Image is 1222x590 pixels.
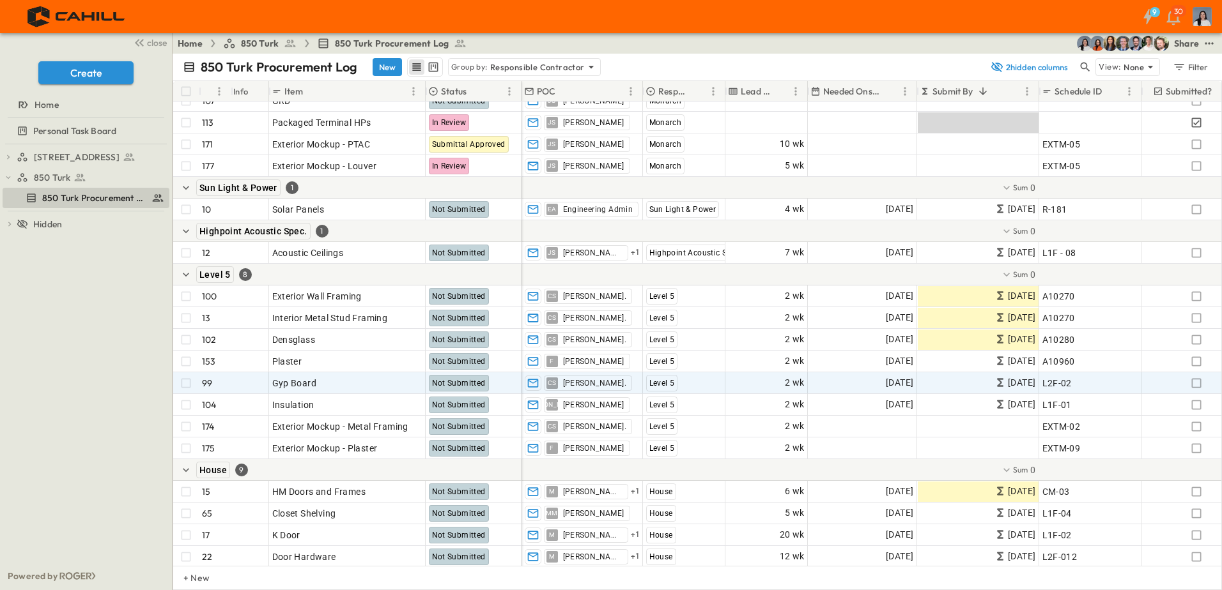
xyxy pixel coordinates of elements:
span: 0 [1030,225,1035,238]
p: 174 [202,420,215,433]
span: [DATE] [886,549,913,564]
span: CS [548,426,557,427]
span: 7 wk [785,245,805,260]
span: CM-03 [1042,485,1070,498]
span: Level 5 [199,269,231,280]
span: Not Submitted [432,444,486,453]
span: M [549,534,555,535]
span: 12 wk [780,549,805,564]
span: 5 wk [785,506,805,520]
a: 850 Turk [223,37,297,50]
span: 6 wk [785,484,805,499]
div: 850 Turktest [3,167,169,188]
span: Home [35,98,59,111]
span: 5 wk [785,158,805,173]
span: 850 Turk Procurement Log [42,192,146,204]
span: [PERSON_NAME] [563,508,624,518]
span: Hidden [33,218,62,231]
span: Monarch [649,162,682,170]
span: Level 5 [649,400,675,409]
span: JS [548,252,556,253]
span: 850 Turk [34,171,70,184]
span: Not Submitted [432,531,486,540]
span: Level 5 [649,422,675,431]
span: [PERSON_NAME][EMAIL_ADDRESS][DOMAIN_NAME] [563,552,623,562]
span: 10 wk [780,137,805,151]
span: [PERSON_NAME]. [563,421,627,432]
span: [PERSON_NAME][EMAIL_ADDRESS][DOMAIN_NAME] [563,487,623,497]
p: + New [183,571,191,584]
span: [DATE] [1008,310,1035,325]
span: L2F-012 [1042,550,1078,563]
p: 102 [202,333,217,346]
button: 9 [1135,5,1161,28]
p: 13 [202,312,210,324]
button: test [1202,36,1217,51]
span: 850 Turk [241,37,279,50]
span: 2 wk [785,310,805,325]
p: Sum [1013,225,1028,236]
span: 2 wk [785,354,805,368]
button: Menu [1019,84,1035,99]
span: Not Submitted [432,422,486,431]
span: Monarch [649,118,682,127]
span: Exterior Mockup - Metal Framing [272,420,408,433]
span: CS [548,339,557,340]
span: Interior Metal Stud Framing [272,312,388,324]
p: Schedule ID [1055,85,1102,98]
p: Sum [1013,464,1028,475]
div: Personal Task Boardtest [3,121,169,141]
span: 2 wk [785,441,805,455]
span: Not Submitted [432,487,486,496]
span: L1F-04 [1042,507,1072,520]
span: Not Submitted [432,205,486,214]
p: Lead Time [741,85,771,98]
span: L1F-02 [1042,529,1072,541]
span: [DATE] [1008,549,1035,564]
span: House [649,509,673,518]
span: CS [548,296,557,296]
button: Menu [1122,84,1137,99]
span: Highpoint Acoustic Spec. [649,248,743,257]
img: Profile Picture [1193,7,1212,26]
div: 9 [235,464,248,476]
p: Item [284,85,303,98]
div: 1 [316,225,329,238]
p: Submitted? [1166,85,1212,98]
p: Submit By [932,85,973,98]
p: 65 [202,507,212,520]
span: [DATE] [1008,397,1035,412]
div: Filter [1172,60,1209,74]
span: Sun Light & Power [649,205,716,214]
p: 113 [202,116,214,129]
span: Sun Light & Power [199,183,277,193]
button: Menu [406,84,421,99]
nav: breadcrumbs [178,37,474,50]
button: Sort [559,84,573,98]
span: [PERSON_NAME]. [563,291,627,301]
span: Level 5 [649,357,675,366]
p: Status [441,85,467,98]
button: Sort [774,84,788,98]
img: 4f72bfc4efa7236828875bac24094a5ddb05241e32d018417354e964050affa1.png [15,3,139,30]
span: Not Submitted [432,509,486,518]
span: F [550,361,553,361]
span: Level 5 [649,444,675,453]
button: Sort [976,84,990,98]
span: [DATE] [886,310,913,325]
span: + 1 [631,246,640,259]
div: # [199,81,231,102]
span: [DATE] [1008,506,1035,520]
span: [PERSON_NAME] [563,117,624,128]
span: [PERSON_NAME]. [563,335,627,345]
button: Sort [305,84,320,98]
span: 2 wk [785,419,805,434]
img: Jared Salin (jsalin@cahill-sf.com) [1115,36,1131,51]
button: row view [409,59,424,75]
span: L1F-01 [1042,398,1072,411]
div: table view [407,57,443,77]
button: 2hidden columns [983,58,1075,76]
span: [DATE] [1008,289,1035,303]
div: 8 [239,268,252,281]
button: Sort [469,84,483,98]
